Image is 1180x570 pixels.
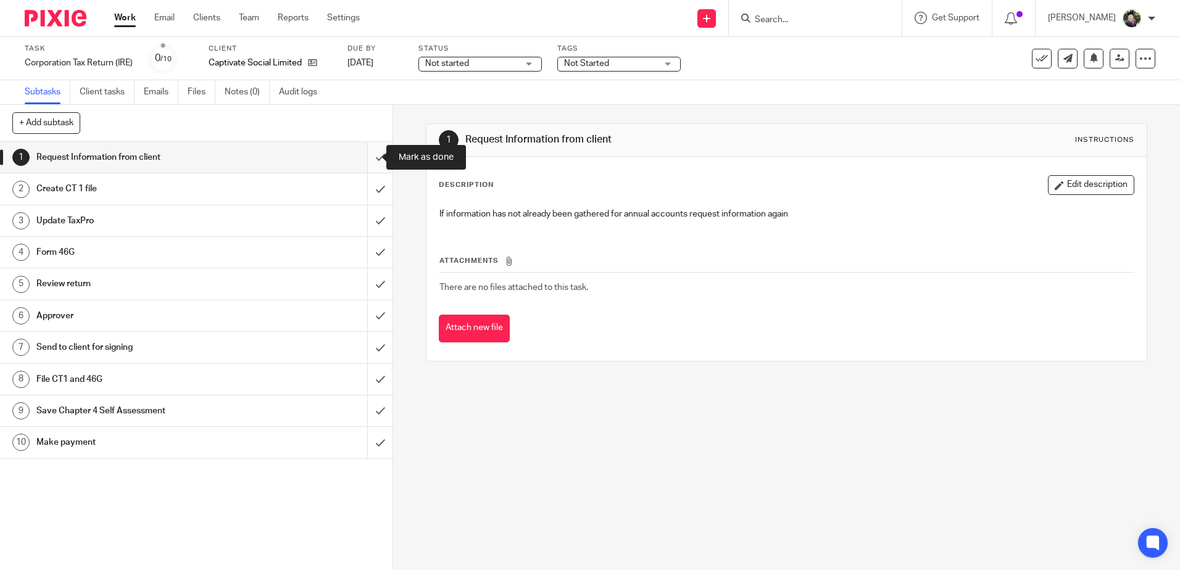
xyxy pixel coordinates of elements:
div: 1 [439,130,459,150]
a: Team [239,12,259,24]
span: [DATE] [347,59,373,67]
h1: File CT1 and 46G [36,370,249,389]
div: 9 [12,402,30,419]
span: Not Started [564,59,609,68]
h1: Request Information from client [36,148,249,167]
h1: Approver [36,307,249,325]
button: Edit description [1048,175,1134,195]
h1: Form 46G [36,243,249,262]
h1: Update TaxPro [36,212,249,230]
label: Status [418,44,542,54]
a: Subtasks [25,80,70,104]
div: Corporation Tax Return (IRE) [25,57,133,69]
div: 2 [12,181,30,198]
span: Attachments [439,257,499,264]
div: 3 [12,212,30,229]
div: 8 [12,371,30,388]
a: Emails [144,80,178,104]
div: Instructions [1075,135,1134,145]
label: Task [25,44,133,54]
label: Tags [557,44,681,54]
p: Description [439,180,494,190]
p: Captivate Social Limited [209,57,302,69]
small: /10 [160,56,172,62]
a: Work [114,12,136,24]
a: Email [154,12,175,24]
div: 4 [12,244,30,261]
a: Clients [193,12,220,24]
a: Notes (0) [225,80,270,104]
a: Files [188,80,215,104]
button: Attach new file [439,315,510,342]
h1: Create CT 1 file [36,180,249,198]
p: If information has not already been gathered for annual accounts request information again [439,208,1133,220]
h1: Request Information from client [465,133,813,146]
h1: Save Chapter 4 Self Assessment [36,402,249,420]
div: 10 [12,434,30,451]
span: Not started [425,59,469,68]
h1: Make payment [36,433,249,452]
a: Audit logs [279,80,326,104]
img: Jade.jpeg [1122,9,1142,28]
div: 7 [12,339,30,356]
div: 5 [12,276,30,293]
img: Pixie [25,10,86,27]
span: There are no files attached to this task. [439,283,588,292]
a: Settings [327,12,360,24]
h1: Review return [36,275,249,293]
input: Search [754,15,865,26]
h1: Send to client for signing [36,338,249,357]
div: 0 [155,51,172,65]
a: Reports [278,12,309,24]
div: 6 [12,307,30,324]
span: Get Support [932,14,979,22]
p: [PERSON_NAME] [1048,12,1116,24]
label: Client [209,44,332,54]
label: Due by [347,44,403,54]
div: 1 [12,149,30,166]
button: + Add subtask [12,112,80,133]
a: Client tasks [80,80,135,104]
